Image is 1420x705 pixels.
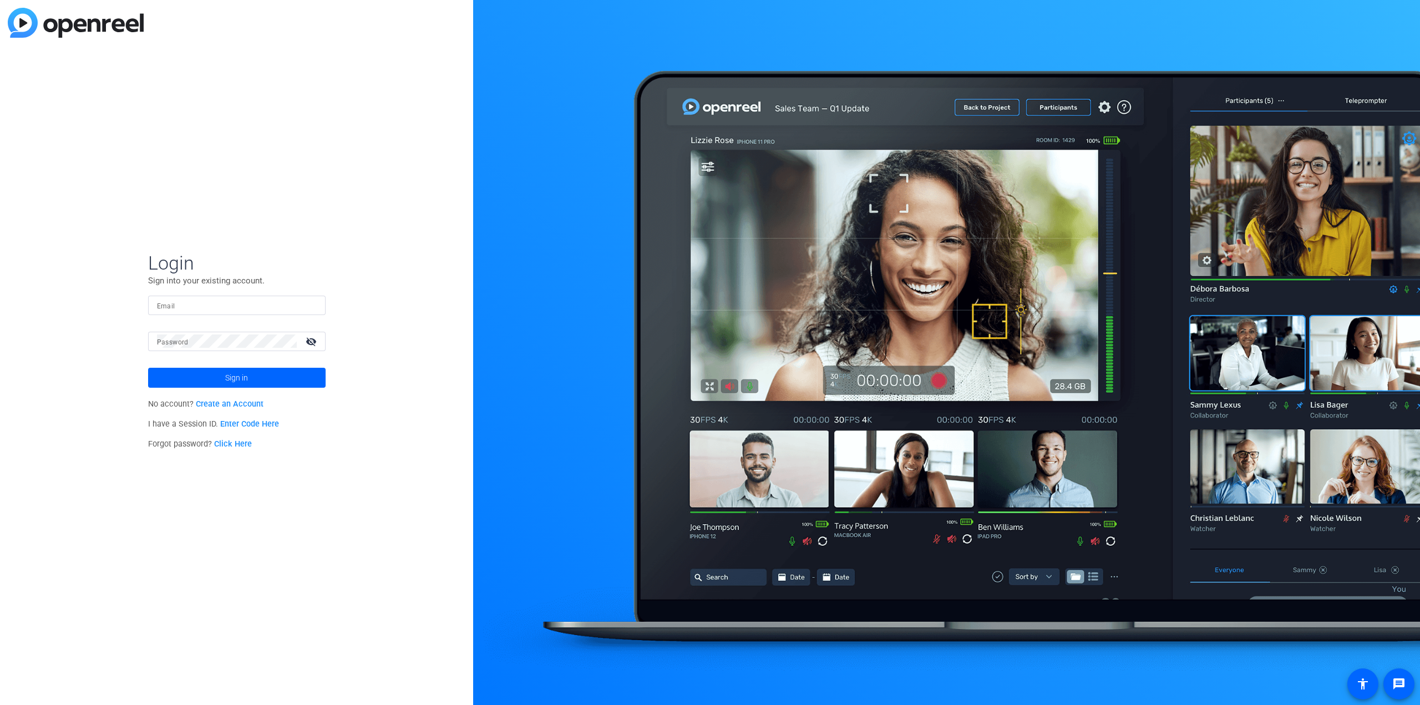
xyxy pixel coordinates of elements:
[214,439,252,449] a: Click Here
[157,338,189,346] mat-label: Password
[148,251,326,275] span: Login
[148,275,326,287] p: Sign into your existing account.
[299,333,326,349] mat-icon: visibility_off
[157,298,317,312] input: Enter Email Address
[148,419,280,429] span: I have a Session ID.
[225,364,248,392] span: Sign in
[8,8,144,38] img: blue-gradient.svg
[1392,677,1406,691] mat-icon: message
[1356,677,1370,691] mat-icon: accessibility
[148,439,252,449] span: Forgot password?
[157,302,175,310] mat-label: Email
[220,419,279,429] a: Enter Code Here
[148,399,264,409] span: No account?
[148,368,326,388] button: Sign in
[196,399,263,409] a: Create an Account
